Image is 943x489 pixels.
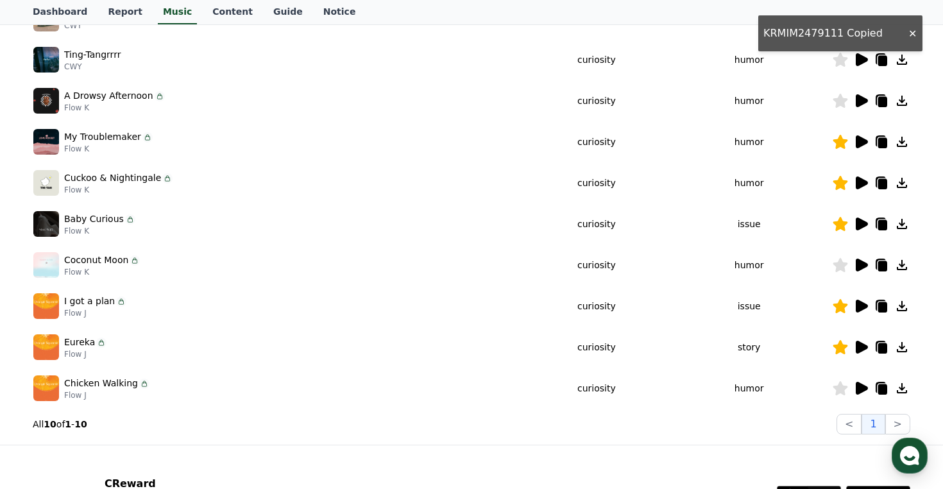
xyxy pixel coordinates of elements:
td: story [666,327,832,368]
td: curiosity [527,80,666,121]
button: < [837,414,862,434]
p: CWY [64,21,118,31]
p: Flow J [64,390,149,400]
td: issue [666,203,832,244]
a: Settings [166,382,246,415]
strong: 10 [74,419,87,429]
p: Cuckoo & Nightingale [64,171,161,185]
td: curiosity [527,244,666,286]
p: Flow K [64,144,153,154]
td: curiosity [527,121,666,162]
p: All of - [33,418,87,431]
p: I got a plan [64,295,115,308]
p: Flow K [64,185,173,195]
a: Home [4,382,85,415]
span: Messages [106,402,144,413]
td: curiosity [527,39,666,80]
p: Flow J [64,349,106,359]
p: CWY [64,62,121,72]
img: music [33,293,59,319]
p: Flow K [64,226,135,236]
strong: 1 [65,419,71,429]
strong: 10 [44,419,56,429]
img: music [33,88,59,114]
img: music [33,375,59,401]
td: humor [666,162,832,203]
span: Home [33,402,55,412]
p: A Drowsy Afternoon [64,89,153,103]
p: Coconut Moon [64,253,128,267]
p: Baby Curious [64,212,124,226]
button: 1 [862,414,885,434]
td: curiosity [527,203,666,244]
span: Settings [190,402,221,412]
p: Chicken Walking [64,377,138,390]
img: music [33,47,59,73]
img: music [33,334,59,360]
td: humor [666,368,832,409]
td: curiosity [527,162,666,203]
p: My Troublemaker [64,130,141,144]
p: Ting-Tangrrrr [64,48,121,62]
p: Flow K [64,103,165,113]
td: curiosity [527,368,666,409]
td: curiosity [527,327,666,368]
p: Eureka [64,336,95,349]
td: humor [666,80,832,121]
img: music [33,129,59,155]
p: Flow J [64,308,126,318]
td: curiosity [527,286,666,327]
td: humor [666,39,832,80]
td: issue [666,286,832,327]
img: music [33,252,59,278]
p: Flow K [64,267,140,277]
td: humor [666,244,832,286]
img: music [33,211,59,237]
a: Messages [85,382,166,415]
button: > [885,414,910,434]
img: music [33,170,59,196]
td: humor [666,121,832,162]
